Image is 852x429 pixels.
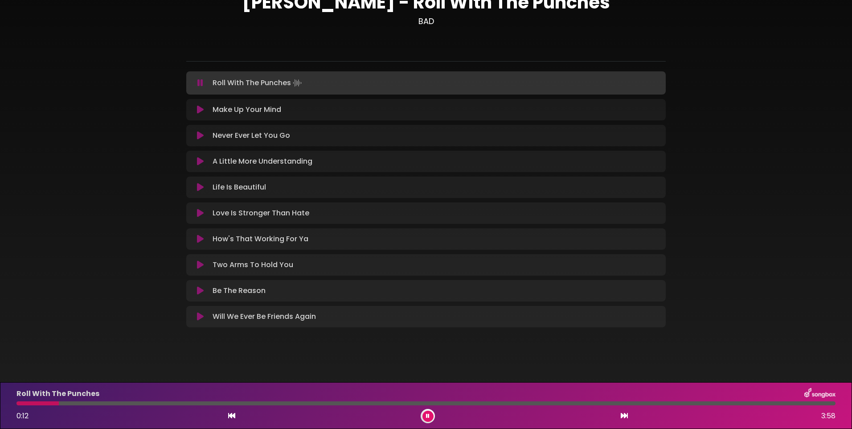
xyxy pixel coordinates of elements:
[213,104,281,115] p: Make Up Your Mind
[213,234,308,244] p: How's That Working For Ya
[213,77,303,89] p: Roll With The Punches
[291,77,303,89] img: waveform4.gif
[213,260,293,270] p: Two Arms To Hold You
[213,208,309,219] p: Love Is Stronger Than Hate
[213,182,266,193] p: Life Is Beautiful
[186,16,666,26] h3: BAD
[213,130,290,141] p: Never Ever Let You Go
[213,311,316,322] p: Will We Ever Be Friends Again
[213,285,266,296] p: Be The Reason
[213,156,312,167] p: A Little More Understanding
